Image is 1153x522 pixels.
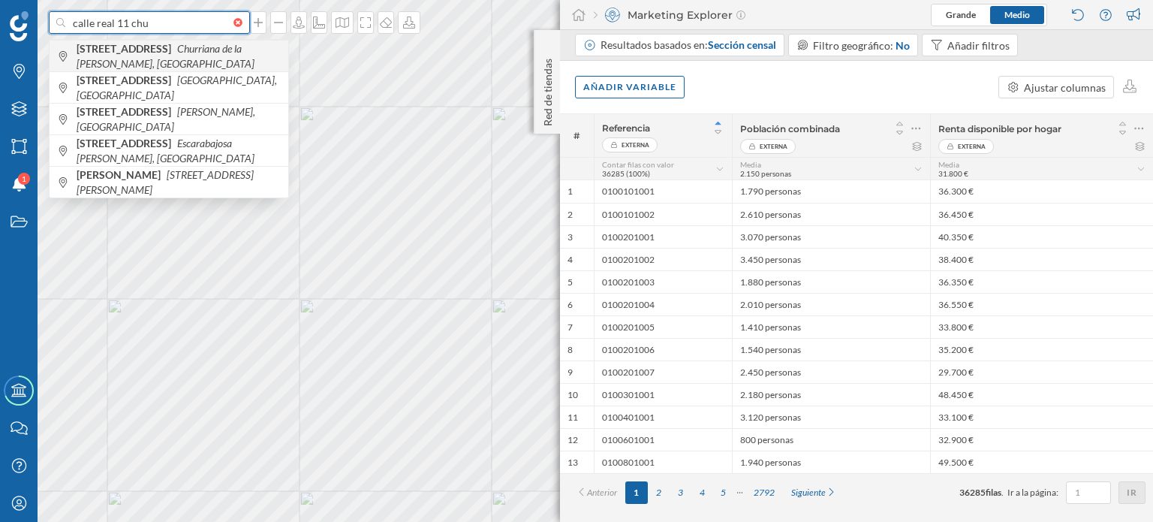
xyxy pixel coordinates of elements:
[77,137,175,149] b: [STREET_ADDRESS]
[594,315,732,338] div: 0100201005
[938,169,968,178] span: 31.800 €
[77,168,164,181] b: [PERSON_NAME]
[740,169,791,178] span: 2.150 personas
[959,487,986,498] span: 36285
[938,123,1061,134] span: Renta disponible por hogar
[77,42,175,55] b: [STREET_ADDRESS]
[760,139,787,154] span: Externa
[567,209,573,221] span: 2
[594,8,745,23] div: Marketing Explorer
[732,338,930,361] div: 1.540 personas
[594,203,732,225] div: 0100101002
[938,160,959,169] span: Media
[567,299,573,311] span: 6
[813,39,893,52] span: Filtro geográfico:
[77,74,175,86] b: [STREET_ADDRESS]
[602,122,650,134] span: Referencia
[732,361,930,383] div: 2.450 personas
[732,451,930,473] div: 1.940 personas
[22,171,26,186] span: 1
[601,38,776,53] div: Resultados basados en:
[732,428,930,451] div: 800 personas
[1007,486,1058,499] span: Ir a la página:
[1070,485,1106,500] input: 1
[732,180,930,203] div: 1.790 personas
[930,293,1153,315] div: 36.550 €
[10,11,29,41] img: Geoblink Logo
[930,338,1153,361] div: 35.200 €
[567,434,578,446] span: 12
[732,248,930,270] div: 3.450 personas
[567,186,573,198] span: 1
[594,225,732,248] div: 0100201001
[77,105,255,133] i: [PERSON_NAME], [GEOGRAPHIC_DATA]
[77,42,254,70] i: Churriana de la [PERSON_NAME], [GEOGRAPHIC_DATA]
[567,231,573,243] span: 3
[622,137,649,152] span: Externa
[946,9,976,20] span: Grande
[732,406,930,428] div: 3.120 personas
[594,293,732,315] div: 0100201004
[732,315,930,338] div: 1.410 personas
[732,225,930,248] div: 3.070 personas
[602,169,650,178] span: 36285 (100%)
[567,321,573,333] span: 7
[594,406,732,428] div: 0100401001
[77,74,277,101] i: [GEOGRAPHIC_DATA], [GEOGRAPHIC_DATA]
[930,180,1153,203] div: 36.300 €
[567,389,578,401] span: 10
[567,129,586,143] span: #
[930,383,1153,406] div: 48.450 €
[947,38,1010,53] div: Añadir filtros
[567,367,573,379] span: 9
[602,160,674,169] span: Contar filas con valor
[77,168,254,196] i: [STREET_ADDRESS][PERSON_NAME]
[930,361,1153,383] div: 29.700 €
[77,137,254,164] i: Escarabajosa [PERSON_NAME], [GEOGRAPHIC_DATA]
[958,139,986,154] span: Externa
[594,180,732,203] div: 0100101001
[930,406,1153,428] div: 33.100 €
[708,38,776,51] span: Sección censal
[1024,80,1106,95] div: Ajustar columnas
[567,457,578,469] span: 13
[930,315,1153,338] div: 33.800 €
[594,383,732,406] div: 0100301001
[77,105,175,118] b: [STREET_ADDRESS]
[605,8,620,23] img: explorer.svg
[740,123,840,134] span: Población combinada
[896,38,910,53] div: No
[594,248,732,270] div: 0100201002
[567,412,578,424] span: 11
[1001,487,1004,498] span: .
[732,293,930,315] div: 2.010 personas
[930,248,1153,270] div: 38.400 €
[1004,9,1030,20] span: Medio
[594,361,732,383] div: 0100201007
[930,270,1153,293] div: 36.350 €
[567,254,573,266] span: 4
[594,428,732,451] div: 0100601001
[732,203,930,225] div: 2.610 personas
[30,11,83,24] span: Soporte
[930,428,1153,451] div: 32.900 €
[986,487,1001,498] span: filas
[930,203,1153,225] div: 36.450 €
[594,451,732,473] div: 0100801001
[930,451,1153,473] div: 49.500 €
[594,338,732,361] div: 0100201006
[594,270,732,293] div: 0100201003
[732,270,930,293] div: 1.880 personas
[567,344,573,356] span: 8
[930,225,1153,248] div: 40.350 €
[732,383,930,406] div: 2.180 personas
[567,276,573,288] span: 5
[540,53,555,126] p: Red de tiendas
[740,160,761,169] span: Media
